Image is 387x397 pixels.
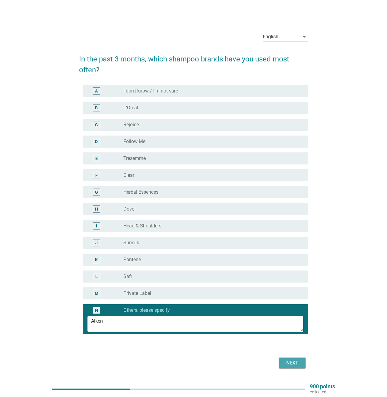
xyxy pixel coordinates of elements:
[123,155,146,161] label: Tresemmé
[79,48,308,75] h2: In the past 3 months, which shampoo brands have you used most often?
[95,257,98,263] div: K
[95,88,98,94] div: A
[95,172,98,179] div: F
[95,139,98,145] div: D
[123,240,139,246] label: Sunsilk
[123,290,151,296] label: Private Label
[284,359,301,367] div: Next
[123,88,178,94] label: I don't know / I'm not sure
[95,122,98,128] div: C
[123,105,138,111] label: L’Oréal
[95,155,98,162] div: E
[95,307,98,314] div: N
[95,240,98,246] div: J
[95,290,98,297] div: M
[123,257,141,263] label: Pantene
[279,358,306,368] button: Next
[123,223,161,229] label: Head & Shoulders
[123,122,139,128] label: Rejoice
[95,189,98,195] div: G
[95,206,98,212] div: H
[123,139,145,145] label: Follow Me
[263,34,278,39] div: English
[95,274,98,280] div: L
[123,172,134,178] label: Clear
[123,189,158,195] label: Herbal Essences
[301,33,308,40] i: arrow_drop_down
[310,384,335,389] p: 900 points
[123,274,132,280] label: Safi
[95,105,98,111] div: B
[96,223,97,229] div: I
[123,307,170,313] label: Others, please specify
[310,389,335,395] p: collected
[123,206,134,212] label: Dove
